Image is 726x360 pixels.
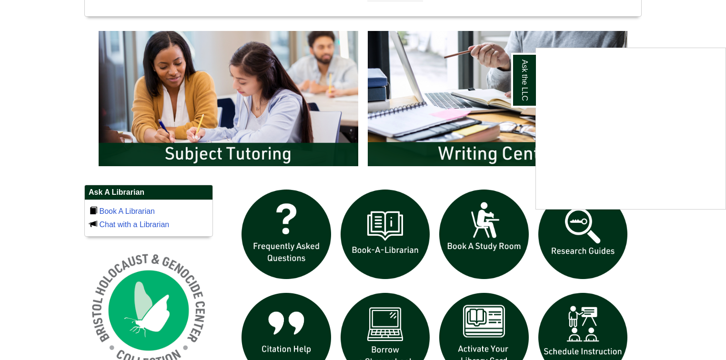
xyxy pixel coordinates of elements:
h2: Ask A Librarian [85,185,212,200]
img: Book a Librarian icon links to book a librarian web page [336,185,435,284]
div: Ask the LLC [535,48,726,210]
a: Ask the LLC [511,53,536,108]
img: Research Guides icon links to research guides web page [534,185,633,284]
img: frequently asked questions [237,185,336,284]
a: Chat with a Librarian [99,220,169,229]
img: Subject Tutoring Information [94,26,363,171]
img: book a study room icon links to book a study room web page [434,185,534,284]
a: Book A Librarian [99,207,155,215]
img: Writing Center Information [363,26,632,171]
div: slideshow [94,26,632,175]
iframe: Chat Widget [536,48,726,209]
